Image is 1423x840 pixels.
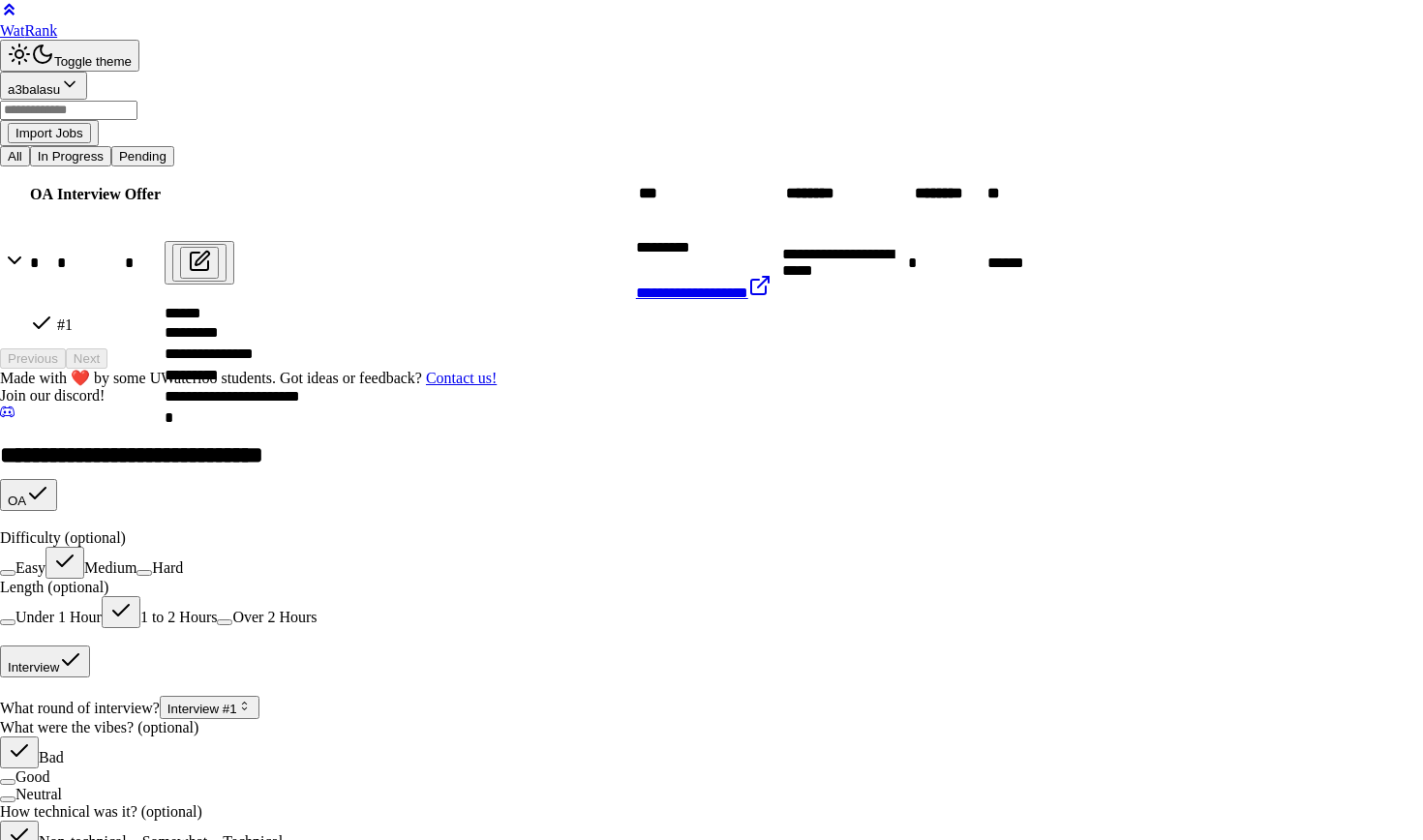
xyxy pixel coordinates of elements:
[15,786,62,802] label: Neutral
[45,547,84,579] button: Medium
[152,559,183,576] span: Hard
[140,609,218,625] span: 1 to 2 Hours
[232,609,317,625] span: Over 2 Hours
[39,749,64,765] label: Bad
[217,619,232,625] button: Over 2 Hours
[102,596,140,628] button: 1 to 2 Hours
[15,559,45,576] span: Easy
[84,559,136,576] span: Medium
[136,570,152,576] button: Hard
[15,609,102,625] span: Under 1 Hour
[15,768,50,785] label: Good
